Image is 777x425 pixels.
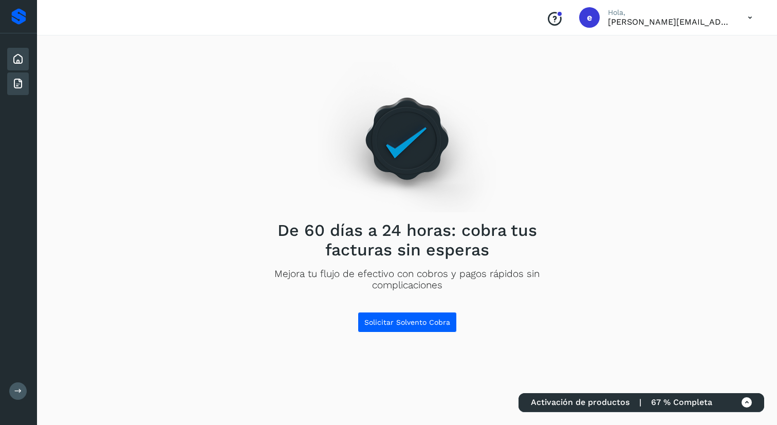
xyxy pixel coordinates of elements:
div: Facturas [7,72,29,95]
p: ernesto+temporal@solvento.mx [608,17,731,27]
span: Activación de productos [531,397,630,407]
span: | [639,397,641,407]
div: Inicio [7,48,29,70]
img: Empty state image [318,62,496,212]
div: Activación de productos | 67 % Completa [519,393,764,412]
p: Mejora tu flujo de efectivo con cobros y pagos rápidos sin complicaciones [261,268,553,292]
span: Solicitar Solvento Cobra [364,319,450,326]
p: Hola, [608,8,731,17]
h2: De 60 días a 24 horas: cobra tus facturas sin esperas [261,220,553,260]
span: 67 % Completa [651,397,712,407]
button: Solicitar Solvento Cobra [358,312,457,332]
